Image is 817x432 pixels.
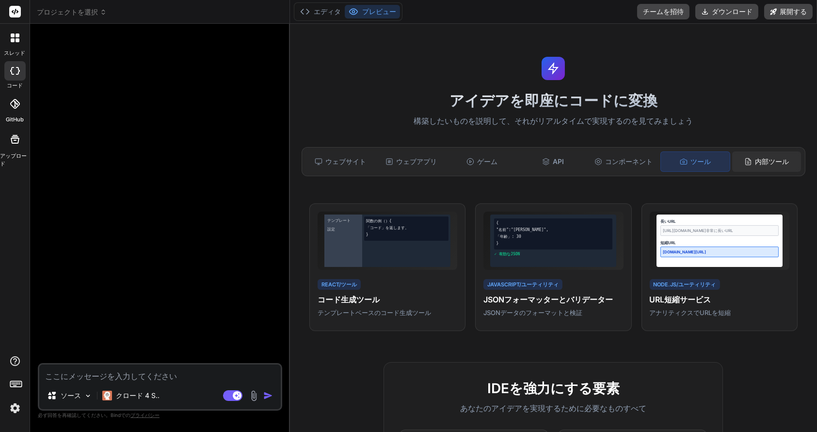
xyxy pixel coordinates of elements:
[494,252,520,256] font: ✓ 有効なJSON
[780,7,807,16] font: 展開する
[362,7,396,16] font: プレビュー
[396,157,437,166] font: ウェブアプリ
[389,219,392,223] font: {
[61,391,81,399] font: ソース
[263,391,273,400] img: アイコン
[487,281,559,288] font: JavaScript/ユーティリティ
[496,234,521,239] font: 「年齢」: 30
[4,50,26,56] font: スレッド
[366,233,368,237] font: }
[84,392,92,400] img: モデルを選択
[660,219,676,224] font: 長いURL
[414,116,693,126] font: 構築したいものを説明して、それがリアルタイムで実現するのを見てみましょう
[327,227,335,232] font: 設定
[449,92,657,109] font: アイデアを即座にコードに変換
[477,157,497,166] font: ゲーム
[650,309,731,316] font: アナリティクスでURLを短縮
[102,391,112,400] img: クロード 4つのソネット
[121,412,130,418] font: での
[7,82,23,89] font: コード
[663,228,733,233] font: [URL][DOMAIN_NAME]非常に長いURL
[7,400,23,416] img: 設定
[318,295,380,304] font: コード生成ツール
[325,157,366,166] font: ウェブサイト
[654,281,716,288] font: Node.js/ユーティリティ
[663,249,706,254] font: [DOMAIN_NAME][URL]
[366,226,409,230] font: 「コード」を返します。
[318,309,431,316] font: テンプレートベースのコード生成ツール
[637,4,689,19] button: チームを招待
[695,4,758,19] button: ダウンロード
[321,281,357,288] font: React/ツール
[496,221,498,225] font: {
[496,228,548,232] font: "名前":"[PERSON_NAME]",
[248,390,259,401] img: 添付ファイル
[327,218,351,223] font: テンプレート
[314,7,341,16] font: エディタ
[764,4,813,19] button: 展開する
[755,157,789,166] font: 内部ツール
[483,309,582,316] font: JSONデータのフォーマットと検証
[553,157,564,166] font: API
[483,295,613,304] font: JSONフォーマッターとバリデーター
[496,241,498,246] font: }
[712,7,753,16] font: ダウンロード
[6,116,24,123] font: GitHub
[650,295,711,304] font: URL短縮サービス
[487,380,620,397] font: IDEを強力にする要素
[345,5,400,18] button: プレビュー
[660,240,676,245] font: 短縮URL
[690,157,711,166] font: ツール
[460,403,646,413] font: あなたのアイデアを実現するために必要なものすべて
[116,391,160,399] font: クロード 4 S..
[296,5,345,18] button: エディタ
[38,412,121,418] font: 必ず回答を再確認してください。Bind
[130,412,160,418] font: プライバシー
[643,7,684,16] font: チームを招待
[605,157,653,166] font: コンポーネント
[37,8,98,16] font: プロジェクトを選択
[366,219,389,223] font: 関数の例（）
